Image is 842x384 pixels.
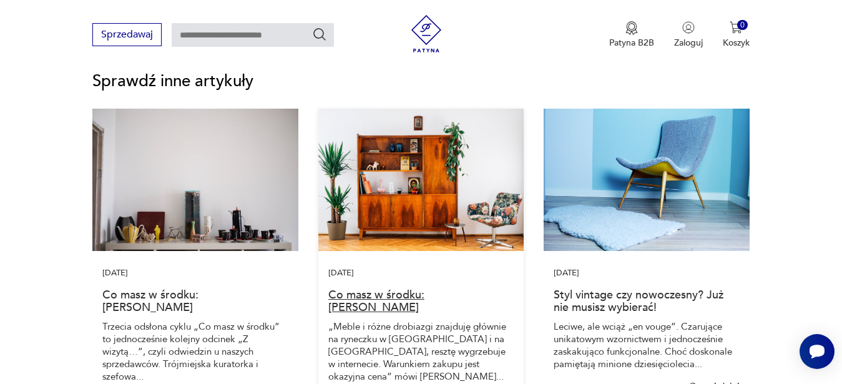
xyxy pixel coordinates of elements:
p: Leciwe, ale wciąż „en vouge”. Czarujące unikatowym wzornictwem i jednocześnie zaskakująco funkcjo... [554,320,739,370]
img: Ikonka użytkownika [682,21,695,34]
p: [DATE] [328,267,514,279]
a: Co masz w środku: [PERSON_NAME] [102,287,198,315]
img: Ikona koszyka [730,21,742,34]
p: [DATE] [102,267,288,279]
button: 0Koszyk [723,21,750,49]
p: Trzecia odsłona cyklu „Co masz w środku” to jednocześnie kolejny odcinek „Z wizytą…”, czyli odwie... [102,320,288,383]
button: Zaloguj [674,21,703,49]
img: Julia Mirny [318,109,524,251]
p: [DATE] [554,267,739,279]
img: Styl vintage [544,109,749,251]
iframe: Smartsupp widget button [800,334,835,369]
img: Aneta Szyłak [92,109,298,251]
img: Patyna - sklep z meblami i dekoracjami vintage [408,15,445,52]
a: Sprzedawaj [92,31,162,40]
a: Ikona medaluPatyna B2B [609,21,654,49]
button: Sprzedawaj [92,23,162,46]
a: Co masz w środku: [PERSON_NAME] [328,287,424,315]
p: Sprawdź inne artykuły [92,74,749,89]
button: Szukaj [312,27,327,42]
p: „Meble i różne drobiazgi znajduję głównie na ryneczku w [GEOGRAPHIC_DATA] i na [GEOGRAPHIC_DATA],... [328,320,514,383]
p: Patyna B2B [609,37,654,49]
div: 0 [737,20,748,31]
p: Koszyk [723,37,750,49]
img: Ikona medalu [625,21,638,35]
p: Zaloguj [674,37,703,49]
button: Patyna B2B [609,21,654,49]
a: Styl vintage czy nowoczesny? Już nie musisz wybierać! [554,287,723,315]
